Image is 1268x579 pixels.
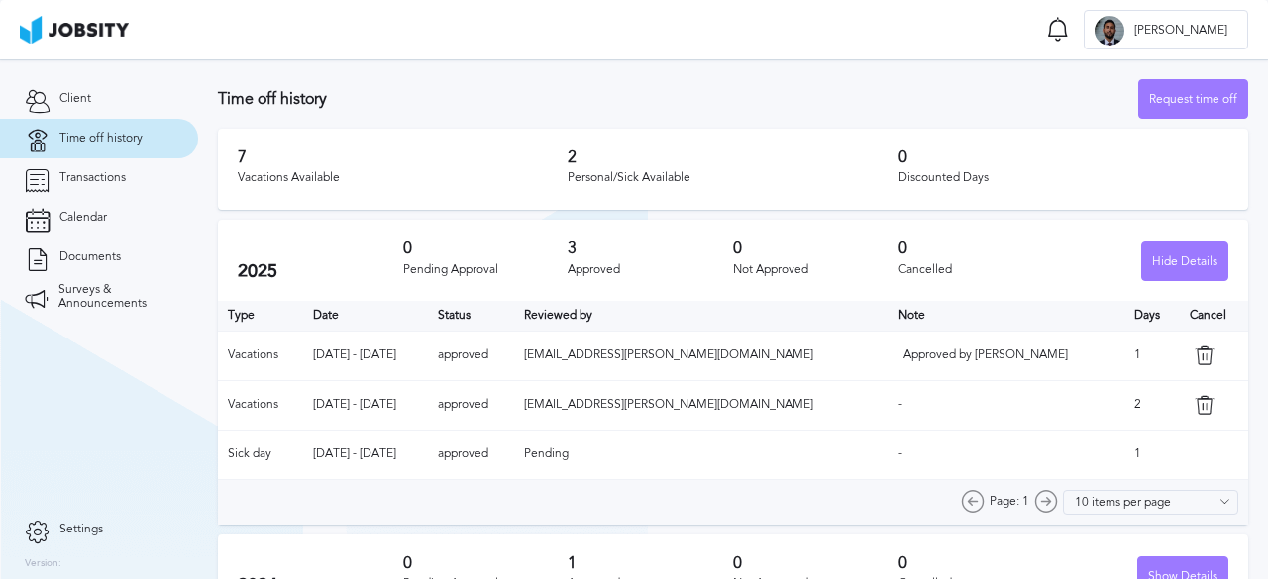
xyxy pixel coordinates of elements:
[568,554,733,572] h3: 1
[524,446,569,460] span: Pending
[58,283,173,311] span: Surveys & Announcements
[903,348,1102,362] div: Approved by [PERSON_NAME]
[20,16,129,44] img: ab4bad089aa723f57921c736e9817d99.png
[733,263,898,277] div: Not Approved
[218,301,303,331] th: Type
[1141,241,1228,281] button: Hide Details
[303,331,428,380] td: [DATE] - [DATE]
[898,397,902,411] span: -
[59,92,91,106] span: Client
[303,301,428,331] th: Toggle SortBy
[1124,430,1180,479] td: 1
[1124,380,1180,430] td: 2
[1138,79,1248,119] button: Request time off
[218,430,303,479] td: Sick day
[1095,16,1124,46] div: F
[568,240,733,257] h3: 3
[898,148,1228,166] h3: 0
[1124,301,1180,331] th: Days
[990,495,1029,509] span: Page: 1
[568,148,898,166] h3: 2
[1124,24,1237,38] span: [PERSON_NAME]
[59,250,121,264] span: Documents
[59,211,107,225] span: Calendar
[218,331,303,380] td: Vacations
[1142,242,1227,282] div: Hide Details
[403,263,569,277] div: Pending Approval
[428,430,513,479] td: approved
[898,446,902,460] span: -
[403,240,569,257] h3: 0
[568,263,733,277] div: Approved
[733,554,898,572] h3: 0
[403,554,569,572] h3: 0
[568,171,898,185] div: Personal/Sick Available
[889,301,1124,331] th: Toggle SortBy
[1139,80,1247,120] div: Request time off
[303,380,428,430] td: [DATE] - [DATE]
[428,380,513,430] td: approved
[733,240,898,257] h3: 0
[428,331,513,380] td: approved
[1124,331,1180,380] td: 1
[514,301,890,331] th: Toggle SortBy
[59,132,143,145] span: Time off history
[898,263,1064,277] div: Cancelled
[238,148,568,166] h3: 7
[303,430,428,479] td: [DATE] - [DATE]
[218,380,303,430] td: Vacations
[898,554,1064,572] h3: 0
[524,397,813,411] span: [EMAIL_ADDRESS][PERSON_NAME][DOMAIN_NAME]
[238,261,403,282] h2: 2025
[218,90,1138,108] h3: Time off history
[428,301,513,331] th: Toggle SortBy
[898,240,1064,257] h3: 0
[898,171,1228,185] div: Discounted Days
[1180,301,1248,331] th: Cancel
[59,523,103,536] span: Settings
[238,171,568,185] div: Vacations Available
[524,347,813,361] span: [EMAIL_ADDRESS][PERSON_NAME][DOMAIN_NAME]
[1084,10,1248,49] button: F[PERSON_NAME]
[25,558,61,570] label: Version:
[59,171,126,185] span: Transactions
